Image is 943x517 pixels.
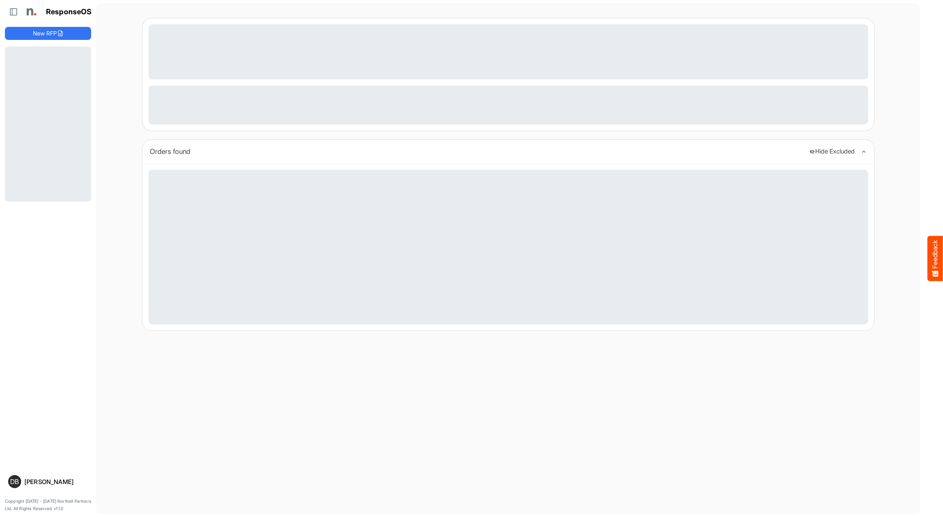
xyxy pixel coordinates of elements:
div: Loading... [5,46,91,202]
div: [PERSON_NAME] [24,479,88,485]
img: Northell [22,4,39,20]
div: Loading... [149,170,868,324]
button: Hide Excluded [809,148,855,155]
div: Loading... [149,24,868,79]
p: Copyright [DATE] - [DATE] Northell Partners Ltd. All Rights Reserved. v1.1.0 [5,498,91,512]
button: Feedback [928,236,943,281]
div: Orders found [150,146,803,157]
span: DB [10,478,19,485]
div: Loading... [149,85,868,125]
button: New RFP [5,27,91,40]
h1: ResponseOS [46,8,92,16]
